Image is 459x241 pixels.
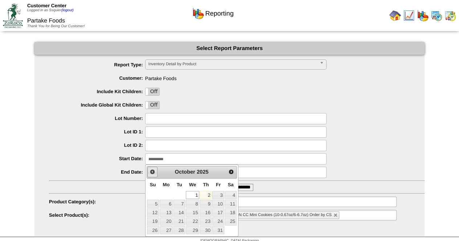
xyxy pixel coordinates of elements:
[147,200,159,208] a: 5
[49,116,145,121] label: Lot Number:
[61,8,74,12] a: (logout)
[186,217,199,225] a: 22
[186,191,199,199] a: 1
[49,73,425,81] span: Partake Foods
[3,3,23,28] img: ZoRoCo_Logo(Green%26Foil)%20jpg.webp
[27,24,85,28] span: Thank You for Being Our Customer!
[403,10,415,21] img: line_graph.gif
[27,8,74,12] span: Logged in as Ssquier
[27,3,66,8] span: Customer Center
[147,167,157,177] a: Prev
[147,217,159,225] a: 19
[173,208,185,216] a: 14
[147,226,159,234] a: 26
[200,208,212,216] a: 16
[49,156,145,161] label: Start Date:
[216,182,221,187] span: Friday
[150,182,156,187] span: Sunday
[49,62,145,67] label: Report Type:
[149,169,155,175] span: Prev
[431,10,442,21] img: calendarprod.gif
[205,10,234,17] span: Reporting
[49,169,145,175] label: End Date:
[149,213,332,217] span: ** Out of Stock ** 03-01007: Partake 2024 CARTON CC Mini Cookies (10-0.67oz/6-6.7oz) Order by CS
[200,217,212,225] a: 23
[173,226,185,234] a: 28
[146,88,159,95] label: Off
[160,217,173,225] a: 20
[228,169,234,175] span: Next
[186,226,199,234] a: 29
[160,226,173,234] a: 27
[49,142,145,148] label: Lot ID 2:
[225,217,237,225] a: 25
[226,167,235,176] a: Next
[212,208,224,216] a: 17
[186,200,199,208] a: 8
[192,8,204,19] img: graph.gif
[49,89,145,94] label: Include Kit Children:
[212,217,224,225] a: 24
[160,208,173,216] a: 13
[189,182,196,187] span: Wednesday
[49,102,145,108] label: Include Global Kit Children:
[49,212,145,218] label: Select Product(s):
[228,182,234,187] span: Saturday
[389,10,401,21] img: home.gif
[27,18,65,24] span: Partake Foods
[197,169,209,175] span: 2025
[145,101,160,109] div: OnOff
[163,182,169,187] span: Monday
[203,182,209,187] span: Thursday
[148,60,317,68] span: Inventory Detail by Product
[212,191,224,199] a: 3
[200,226,212,234] a: 30
[49,75,145,81] label: Customer:
[225,191,237,199] a: 4
[186,208,199,216] a: 15
[200,200,212,208] a: 9
[444,10,456,21] img: calendarinout.gif
[146,101,159,109] label: Off
[225,200,237,208] a: 11
[173,200,185,208] a: 7
[175,169,195,175] span: October
[212,200,224,208] a: 10
[177,182,182,187] span: Tuesday
[173,217,185,225] a: 21
[160,200,173,208] a: 6
[147,208,159,216] a: 12
[200,191,212,199] a: 2
[225,208,237,216] a: 18
[49,199,145,204] label: Product Category(s):
[417,10,429,21] img: graph.gif
[145,88,160,96] div: OnOff
[49,129,145,134] label: Lot ID 1:
[34,42,425,55] div: Select Report Parameters
[212,226,224,234] a: 31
